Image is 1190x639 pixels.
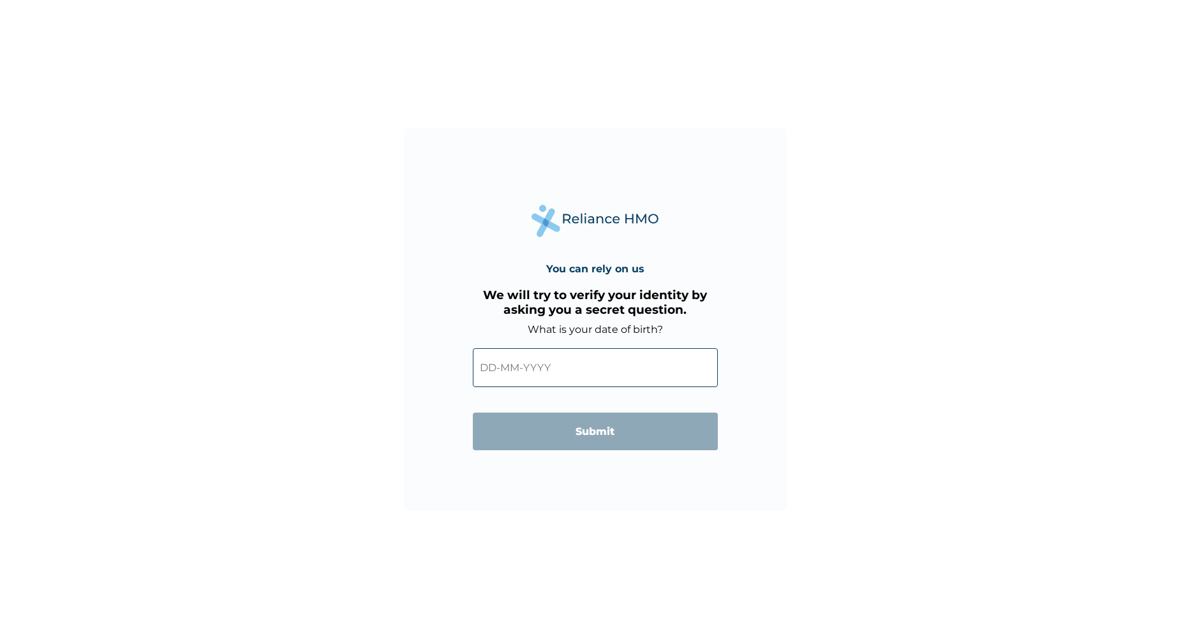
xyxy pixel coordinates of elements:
input: Submit [473,413,718,450]
h3: We will try to verify your identity by asking you a secret question. [473,288,718,317]
img: Reliance Health's Logo [532,205,659,237]
h4: You can rely on us [546,263,644,275]
label: What is your date of birth? [528,323,663,335]
input: DD-MM-YYYY [473,348,718,387]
